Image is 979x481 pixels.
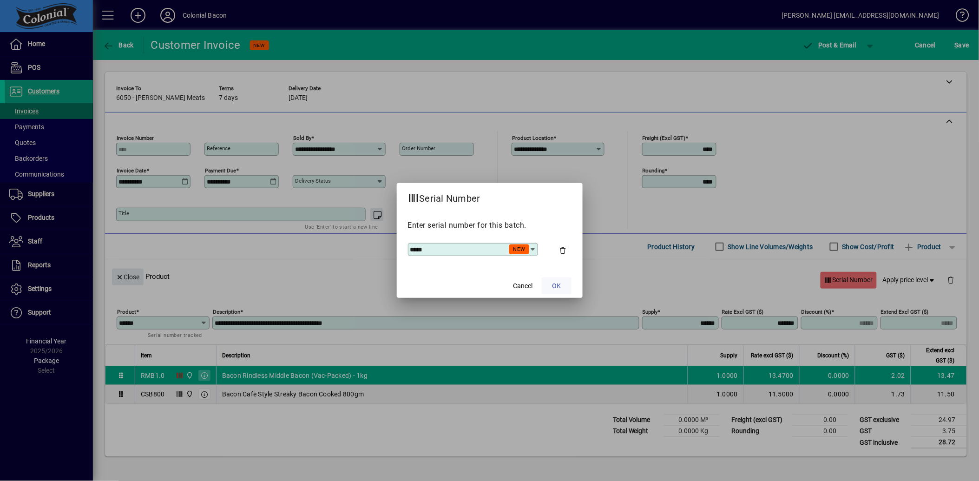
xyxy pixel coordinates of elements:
[508,277,538,294] button: Cancel
[552,281,561,291] span: OK
[408,220,572,231] p: Enter serial number for this batch.
[513,281,533,291] span: Cancel
[542,277,572,294] button: OK
[397,183,492,210] h2: Serial Number
[513,246,526,252] span: NEW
